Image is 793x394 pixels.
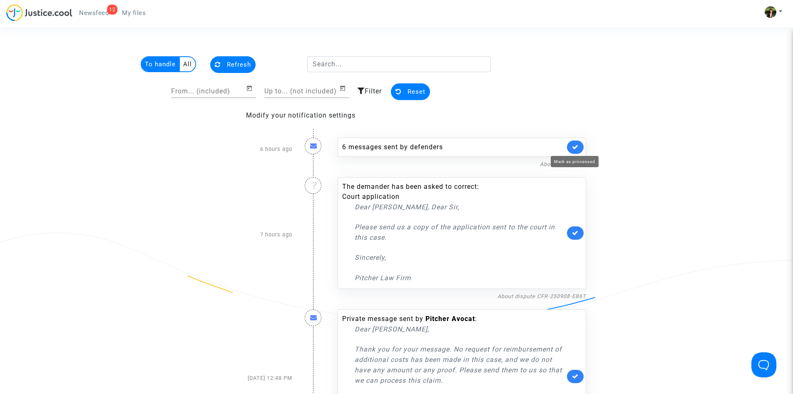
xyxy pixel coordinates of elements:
[107,5,117,15] div: 12
[201,169,298,301] div: 7 hours ago
[425,315,475,323] b: Pitcher Avocat
[355,273,565,283] p: Pitcher Law Firm
[115,7,152,19] a: My files
[342,142,565,152] div: 6 messages sent by defenders
[339,83,349,93] button: Open calendar
[210,56,256,73] button: Refresh
[497,293,586,299] a: About dispute CFR-250908-EB6T
[355,324,565,334] p: Dear [PERSON_NAME],
[765,6,776,18] img: ACg8ocIHv2cjDDKoFJhKpOjfbZYKSpwDZ1OyqKQUd1LFOvruGOPdCw=s96-c
[391,83,430,100] button: Reset
[355,252,565,263] p: Sincerely,
[307,56,491,72] input: Search...
[310,182,319,188] i: ❔
[365,87,382,95] span: Filter
[445,183,479,191] span: to correct:
[355,222,565,243] p: Please send us a copy of the application sent to the court in this case.
[72,7,115,19] a: 12Newsfeed
[227,61,251,68] span: Refresh
[540,161,586,167] a: About 6 disputes
[342,182,565,283] div: The demander has been asked
[180,57,195,71] multi-toggle-item: All
[79,9,109,17] span: Newsfeed
[122,9,146,17] span: My files
[355,344,565,386] p: Thank you for your message. No request for reimbursement of additional costs has been made in thi...
[201,129,298,169] div: 6 hours ago
[408,88,425,95] span: Reset
[142,57,180,71] multi-toggle-item: To handle
[246,111,355,119] a: Modify your notification settings
[246,83,256,93] button: Open calendar
[751,352,776,377] iframe: Help Scout Beacon - Open
[6,4,72,21] img: jc-logo.svg
[342,192,565,202] li: Court application
[355,202,565,212] p: Dear [PERSON_NAME], Dear Sir,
